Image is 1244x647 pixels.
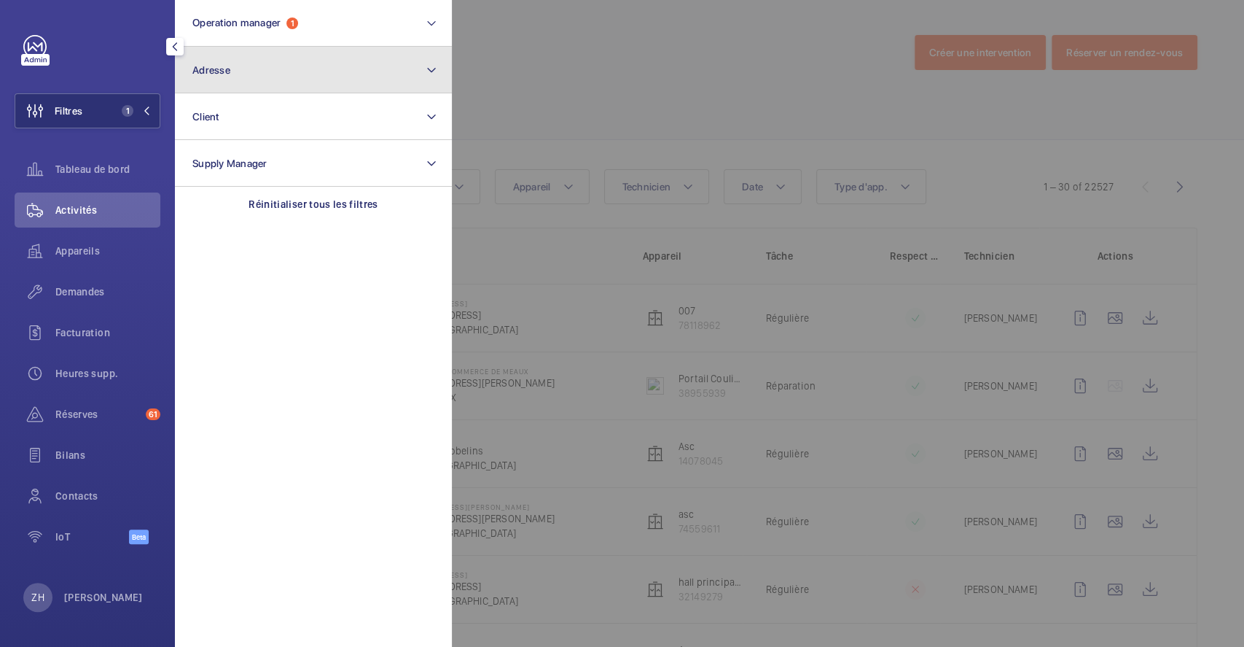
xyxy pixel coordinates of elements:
span: Bilans [55,448,160,462]
span: Heures supp. [55,366,160,381]
span: Facturation [55,325,160,340]
p: ZH [31,590,44,605]
span: Contacts [55,489,160,503]
span: Demandes [55,284,160,299]
p: [PERSON_NAME] [64,590,143,605]
span: Réserves [55,407,140,422]
span: Tableau de bord [55,162,160,177]
button: Filtres1 [15,93,160,128]
span: Filtres [55,104,82,118]
span: 1 [122,105,133,117]
span: Beta [129,530,149,544]
span: IoT [55,530,129,544]
span: Appareils [55,244,160,258]
span: 61 [146,408,160,420]
span: Activités [55,203,160,217]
